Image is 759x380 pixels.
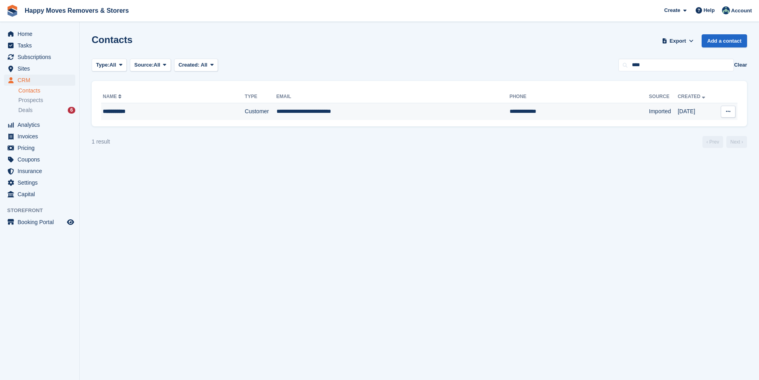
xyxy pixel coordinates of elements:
[18,131,65,142] span: Invoices
[4,177,75,188] a: menu
[66,217,75,227] a: Preview store
[92,59,127,72] button: Type: All
[68,107,75,114] div: 6
[18,142,65,154] span: Pricing
[18,106,33,114] span: Deals
[701,136,749,148] nav: Page
[18,28,65,39] span: Home
[702,136,723,148] a: Previous
[7,207,79,215] span: Storefront
[4,63,75,74] a: menu
[18,154,65,165] span: Coupons
[4,131,75,142] a: menu
[18,75,65,86] span: CRM
[4,217,75,228] a: menu
[18,63,65,74] span: Sites
[731,7,752,15] span: Account
[18,165,65,177] span: Insurance
[18,87,75,95] a: Contacts
[22,4,132,17] a: Happy Moves Removers & Storers
[92,138,110,146] div: 1 result
[664,6,680,14] span: Create
[110,61,116,69] span: All
[4,51,75,63] a: menu
[245,91,276,103] th: Type
[18,177,65,188] span: Settings
[6,5,18,17] img: stora-icon-8386f47178a22dfd0bd8f6a31ec36ba5ce8667c1dd55bd0f319d3a0aa187defe.svg
[245,103,276,120] td: Customer
[726,136,747,148] a: Next
[4,28,75,39] a: menu
[201,62,208,68] span: All
[18,189,65,200] span: Capital
[4,165,75,177] a: menu
[130,59,171,72] button: Source: All
[670,37,686,45] span: Export
[18,119,65,130] span: Analytics
[178,62,200,68] span: Created:
[18,40,65,51] span: Tasks
[134,61,153,69] span: Source:
[649,91,678,103] th: Source
[649,103,678,120] td: Imported
[18,106,75,114] a: Deals 6
[174,59,218,72] button: Created: All
[4,40,75,51] a: menu
[277,91,510,103] th: Email
[92,34,133,45] h1: Contacts
[4,189,75,200] a: menu
[678,94,707,99] a: Created
[4,75,75,86] a: menu
[18,217,65,228] span: Booking Portal
[678,103,716,120] td: [DATE]
[4,142,75,154] a: menu
[18,51,65,63] span: Subscriptions
[510,91,649,103] th: Phone
[18,96,43,104] span: Prospects
[702,34,747,47] a: Add a contact
[96,61,110,69] span: Type:
[103,94,123,99] a: Name
[734,61,747,69] button: Clear
[4,154,75,165] a: menu
[660,34,695,47] button: Export
[18,96,75,104] a: Prospects
[4,119,75,130] a: menu
[722,6,730,14] img: Admin
[704,6,715,14] span: Help
[154,61,161,69] span: All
